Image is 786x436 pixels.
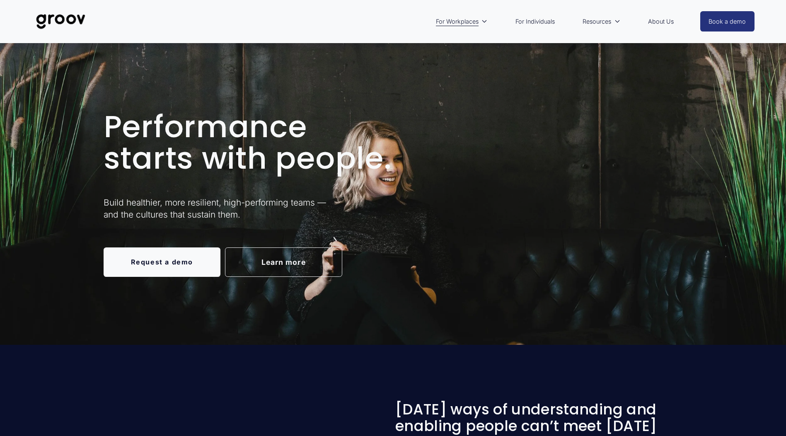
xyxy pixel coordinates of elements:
a: folder dropdown [578,12,624,31]
a: Book a demo [700,11,755,31]
a: Learn more [225,247,342,277]
a: folder dropdown [432,12,492,31]
a: For Individuals [511,12,559,31]
h1: Performance starts with people. [104,111,513,174]
img: Groov | Unlock Human Potential at Work and in Life [31,8,90,35]
span: For Workplaces [436,16,479,27]
p: Build healthier, more resilient, high-performing teams — and the cultures that sustain them. [104,196,367,220]
a: Request a demo [104,247,221,277]
span: Resources [583,16,611,27]
a: About Us [644,12,678,31]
